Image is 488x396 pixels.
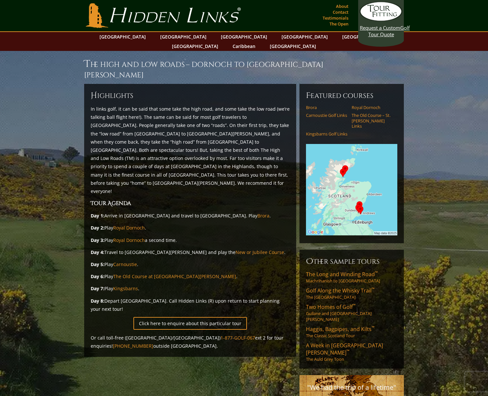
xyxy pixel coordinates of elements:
[91,224,290,232] p: Play .
[257,213,269,219] a: Brora
[306,256,397,267] h6: Other Sample Tours
[169,41,221,51] a: [GEOGRAPHIC_DATA]
[306,271,397,284] a: The Long and Winding Road™Machrihanish to [GEOGRAPHIC_DATA]
[346,348,349,354] sup: ™
[306,382,397,393] p: "We had the trip of a lifetime"
[306,303,397,322] a: Two Homes of Golf™Gullane and [GEOGRAPHIC_DATA][PERSON_NAME]
[306,287,374,294] span: Golf Along the Whisky Trail
[91,213,104,219] strong: Day 1:
[331,8,350,17] a: Contact
[91,212,290,220] p: Arrive in [GEOGRAPHIC_DATA] and travel to [GEOGRAPHIC_DATA]. Play .
[372,286,374,292] sup: ™
[91,261,104,267] strong: Day 5:
[267,41,319,51] a: [GEOGRAPHIC_DATA]
[360,24,400,31] span: Request a Custom
[91,273,104,279] strong: Day 6:
[306,342,397,362] a: A Week in [GEOGRAPHIC_DATA][PERSON_NAME]™The Auld Grey Toon
[328,19,350,28] a: The Open
[96,32,149,41] a: [GEOGRAPHIC_DATA]
[306,90,397,101] h6: Featured Courses
[113,273,236,279] a: The Old Course at [GEOGRAPHIC_DATA][PERSON_NAME]
[91,285,104,292] strong: Day 7:
[113,285,138,292] a: Kingsbarns
[306,287,397,300] a: Golf Along the Whisky Trail™The [GEOGRAPHIC_DATA]
[306,105,347,110] a: Brora
[157,32,210,41] a: [GEOGRAPHIC_DATA]
[306,325,374,333] span: Haggis, Bagpipes, and Kilts
[91,90,290,101] h6: ighlights
[221,335,255,341] a: 1-877-GOLF-067
[218,32,270,41] a: [GEOGRAPHIC_DATA]
[91,249,104,255] strong: Day 4:
[91,297,290,313] p: Depart [GEOGRAPHIC_DATA]. Call Hidden Links (R) upon return to start planning your next tour!
[91,105,290,195] p: In links golf, it can be said that some take the high road, and some take the low road (we’re tal...
[372,325,374,330] sup: ™
[321,13,350,23] a: Testimonials
[91,225,104,231] strong: Day 2:
[91,90,97,101] span: H
[113,343,153,349] a: [PHONE_NUMBER]
[306,271,378,278] span: The Long and Winding Road
[91,237,104,243] strong: Day 3:
[352,113,393,129] a: The Old Course – St. [PERSON_NAME] Links
[306,303,356,310] span: Two Homes of Golf
[113,261,137,267] a: Carnoustie
[353,303,356,308] sup: ™
[91,298,104,304] strong: Day 8:
[113,237,145,243] a: Royal Dornoch
[91,260,290,268] p: Play .
[84,57,404,80] h1: The High and Low Roads – Dornoch to [GEOGRAPHIC_DATA][PERSON_NAME]
[375,270,378,276] sup: ™
[339,32,392,41] a: [GEOGRAPHIC_DATA]
[334,2,350,11] a: About
[306,113,347,118] a: Carnoustie Golf Links
[306,144,397,235] img: Google Map of Tour Courses
[229,41,259,51] a: Caribbean
[91,272,290,280] p: Play .
[91,236,290,244] p: Play a second time.
[91,248,290,256] p: Travel to [GEOGRAPHIC_DATA][PERSON_NAME] and play the .
[236,249,284,255] a: New or Jubilee Course
[91,284,290,293] p: Play .
[91,199,290,208] h3: Tour Agenda
[360,2,402,38] a: Request a CustomGolf Tour Quote
[278,32,331,41] a: [GEOGRAPHIC_DATA]
[352,105,393,110] a: Royal Dornoch
[133,317,247,330] a: Click here to enquire about this particular tour
[91,334,290,350] p: Or call toll-free ([GEOGRAPHIC_DATA]/[GEOGRAPHIC_DATA]) ext 2 for tour enquiries! outside [GEOGRA...
[306,131,347,136] a: Kingsbarns Golf Links
[113,225,145,231] a: Royal Dornoch
[306,342,383,356] span: A Week in [GEOGRAPHIC_DATA][PERSON_NAME]
[306,325,397,339] a: Haggis, Bagpipes, and Kilts™The Classic Scotland Tour
[185,58,186,62] sup: ™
